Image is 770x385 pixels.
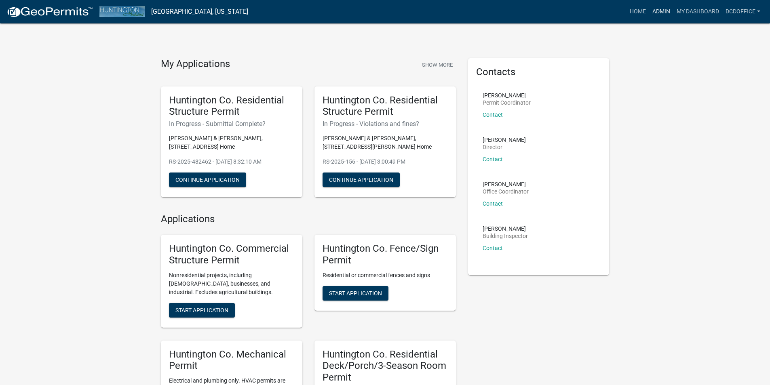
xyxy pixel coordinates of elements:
button: Start Application [323,286,388,301]
a: Home [627,4,649,19]
h5: Huntington Co. Fence/Sign Permit [323,243,448,266]
h6: In Progress - Submittal Complete? [169,120,294,128]
p: RS-2025-156 - [DATE] 3:00:49 PM [323,158,448,166]
p: [PERSON_NAME] [483,93,531,98]
a: Contact [483,112,503,118]
h5: Huntington Co. Commercial Structure Permit [169,243,294,266]
button: Start Application [169,303,235,318]
p: Residential or commercial fences and signs [323,271,448,280]
a: DCDOffice [722,4,764,19]
a: Contact [483,200,503,207]
h5: Huntington Co. Mechanical Permit [169,349,294,372]
h5: Contacts [476,66,601,78]
p: [PERSON_NAME] & [PERSON_NAME], [STREET_ADDRESS] Home [169,134,294,151]
p: Building Inspector [483,233,528,239]
img: Huntington County, Indiana [99,6,145,17]
a: Contact [483,245,503,251]
p: Director [483,144,526,150]
span: Start Application [329,290,382,296]
p: [PERSON_NAME] [483,181,529,187]
h4: Applications [161,213,456,225]
h6: In Progress - Violations and fines? [323,120,448,128]
button: Show More [419,58,456,72]
p: [PERSON_NAME] [483,226,528,231]
a: Contact [483,156,503,162]
p: RS-2025-482462 - [DATE] 8:32:10 AM [169,158,294,166]
p: [PERSON_NAME] [483,137,526,143]
span: Start Application [175,307,228,313]
p: Permit Coordinator [483,100,531,105]
button: Continue Application [323,173,400,187]
p: [PERSON_NAME] & [PERSON_NAME], [STREET_ADDRESS][PERSON_NAME] Home [323,134,448,151]
a: My Dashboard [673,4,722,19]
h5: Huntington Co. Residential Structure Permit [169,95,294,118]
h4: My Applications [161,58,230,70]
button: Continue Application [169,173,246,187]
h5: Huntington Co. Residential Deck/Porch/3-Season Room Permit [323,349,448,383]
p: Nonresidential projects, including [DEMOGRAPHIC_DATA], businesses, and industrial. Excludes agric... [169,271,294,297]
p: Office Coordinator [483,189,529,194]
a: [GEOGRAPHIC_DATA], [US_STATE] [151,5,248,19]
a: Admin [649,4,673,19]
h5: Huntington Co. Residential Structure Permit [323,95,448,118]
